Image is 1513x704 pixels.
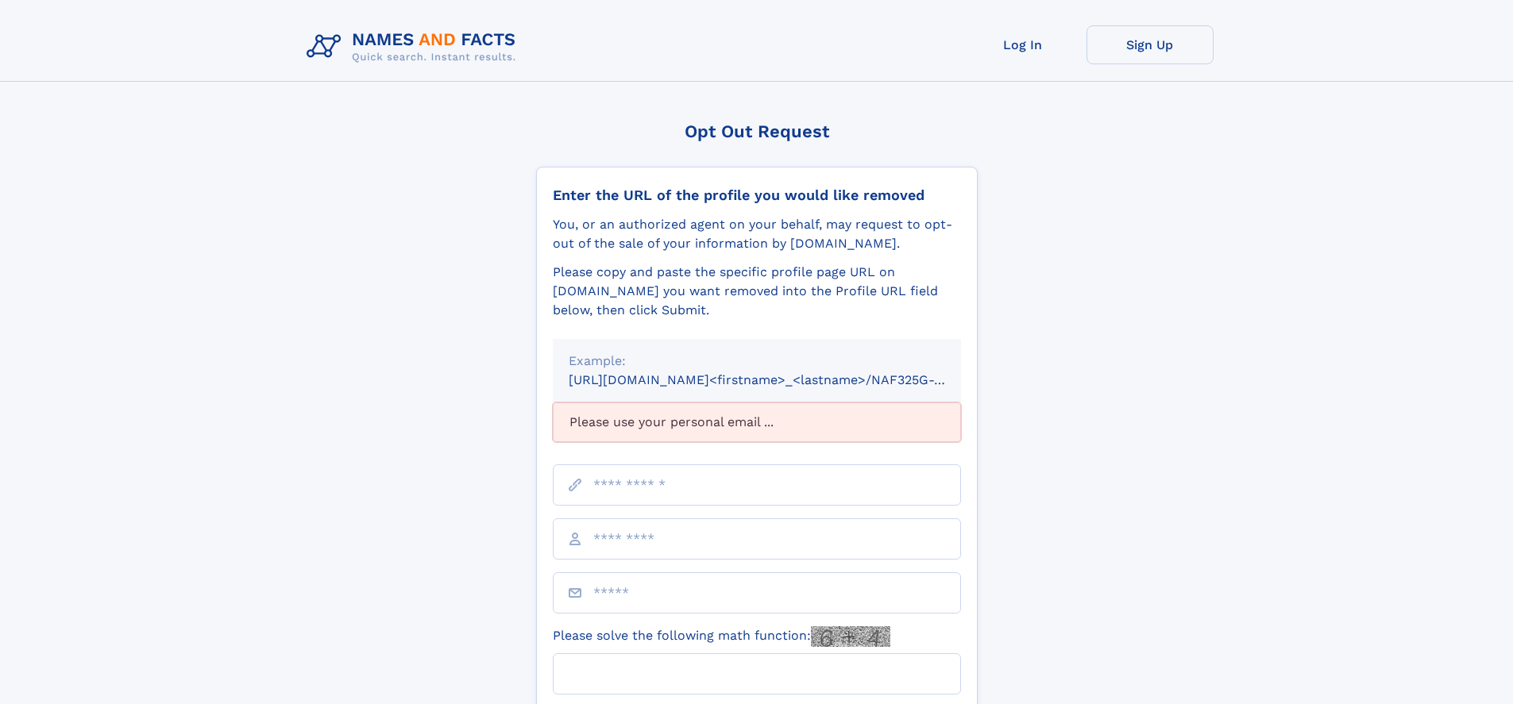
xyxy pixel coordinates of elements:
a: Sign Up [1087,25,1214,64]
div: Enter the URL of the profile you would like removed [553,187,961,204]
div: Please use your personal email ... [553,402,961,442]
a: Log In [959,25,1087,64]
small: [URL][DOMAIN_NAME]<firstname>_<lastname>/NAF325G-xxxxxxxx [569,372,991,387]
div: Please copy and paste the specific profile page URL on [DOMAIN_NAME] you want removed into the Pr... [553,263,961,320]
div: Opt Out Request [536,121,978,141]
div: You, or an authorized agent on your behalf, may request to opt-out of the sale of your informatio... [553,215,961,253]
img: Logo Names and Facts [300,25,529,68]
div: Example: [569,352,945,371]
label: Please solve the following math function: [553,626,890,647]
